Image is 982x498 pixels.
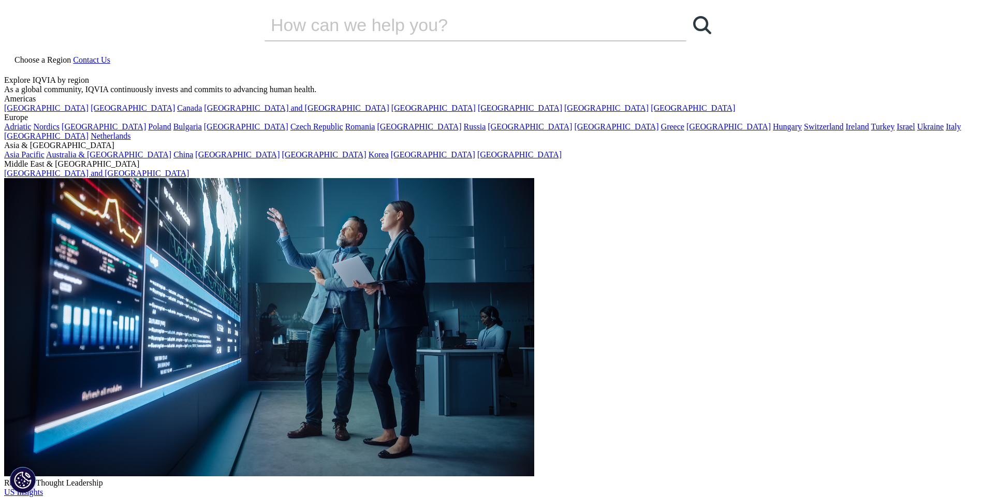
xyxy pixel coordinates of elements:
[661,122,684,131] a: Greece
[4,122,31,131] a: Adriatic
[897,122,915,131] a: Israel
[173,150,193,159] a: China
[369,150,389,159] a: Korea
[91,131,130,140] a: Netherlands
[204,104,389,112] a: [GEOGRAPHIC_DATA] and [GEOGRAPHIC_DATA]
[173,122,202,131] a: Bulgaria
[282,150,367,159] a: [GEOGRAPHIC_DATA]
[391,104,476,112] a: [GEOGRAPHIC_DATA]
[488,122,572,131] a: [GEOGRAPHIC_DATA]
[4,76,978,85] div: Explore IQVIA by region
[4,488,43,496] a: US Insights
[4,141,978,150] div: Asia & [GEOGRAPHIC_DATA]
[377,122,461,131] a: [GEOGRAPHIC_DATA]
[204,122,288,131] a: [GEOGRAPHIC_DATA]
[33,122,60,131] a: Nordics
[46,150,171,159] a: Australia & [GEOGRAPHIC_DATA]
[4,104,89,112] a: [GEOGRAPHIC_DATA]
[4,113,978,122] div: Europe
[4,178,534,476] img: 2093_analyzing-data-using-big-screen-display-and-laptop.png
[693,16,711,34] svg: Search
[4,478,978,488] div: Regional Thought Leadership
[290,122,343,131] a: Czech Republic
[345,122,375,131] a: Romania
[804,122,843,131] a: Switzerland
[4,150,45,159] a: Asia Pacific
[4,94,978,104] div: Americas
[564,104,649,112] a: [GEOGRAPHIC_DATA]
[177,104,202,112] a: Canada
[686,9,717,40] a: Search
[14,55,71,64] span: Choose a Region
[651,104,735,112] a: [GEOGRAPHIC_DATA]
[464,122,486,131] a: Russia
[391,150,475,159] a: [GEOGRAPHIC_DATA]
[686,122,771,131] a: [GEOGRAPHIC_DATA]
[478,104,562,112] a: [GEOGRAPHIC_DATA]
[4,85,978,94] div: As a global community, IQVIA continuously invests and commits to advancing human health.
[871,122,895,131] a: Turkey
[574,122,658,131] a: [GEOGRAPHIC_DATA]
[62,122,146,131] a: [GEOGRAPHIC_DATA]
[477,150,562,159] a: [GEOGRAPHIC_DATA]
[946,122,961,131] a: Italy
[73,55,110,64] a: Contact Us
[4,131,89,140] a: [GEOGRAPHIC_DATA]
[773,122,802,131] a: Hungary
[4,159,978,169] div: Middle East & [GEOGRAPHIC_DATA]
[10,467,36,493] button: Cookies Settings
[148,122,171,131] a: Poland
[91,104,175,112] a: [GEOGRAPHIC_DATA]
[265,9,657,40] input: Search
[195,150,280,159] a: [GEOGRAPHIC_DATA]
[845,122,869,131] a: Ireland
[917,122,944,131] a: Ukraine
[4,169,189,178] a: [GEOGRAPHIC_DATA] and [GEOGRAPHIC_DATA]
